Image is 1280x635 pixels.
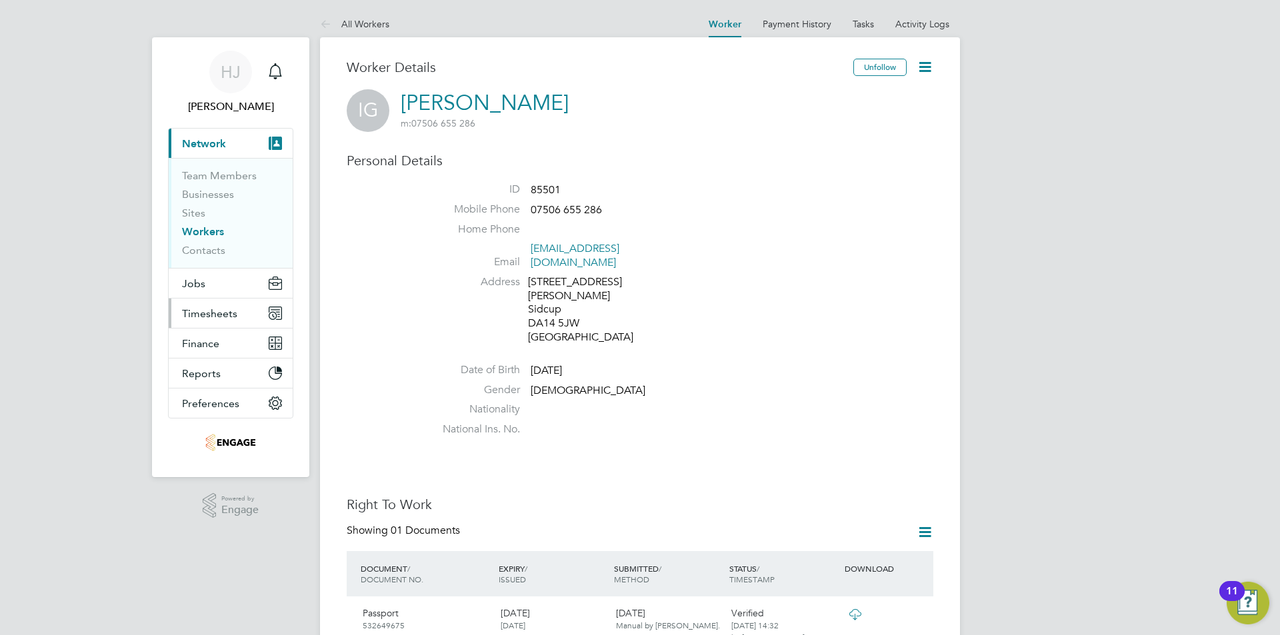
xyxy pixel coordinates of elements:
span: 07506 655 286 [531,203,602,217]
span: HJ [221,63,241,81]
div: Network [169,158,293,268]
span: Timesheets [182,307,237,320]
div: EXPIRY [495,556,611,591]
span: Finance [182,337,219,350]
span: ISSUED [499,574,526,584]
span: / [659,563,661,574]
label: Mobile Phone [427,203,520,217]
label: Gender [427,383,520,397]
label: Home Phone [427,223,520,237]
a: Team Members [182,169,257,182]
div: DOCUMENT [357,556,495,591]
div: [STREET_ADDRESS][PERSON_NAME] Sidcup DA14 5JW [GEOGRAPHIC_DATA] [528,275,655,344]
span: m: [401,117,411,129]
span: Network [182,137,226,150]
a: HJ[PERSON_NAME] [168,51,293,115]
span: TIMESTAMP [729,574,775,584]
div: DOWNLOAD [841,556,933,580]
a: Powered byEngage [203,493,259,518]
span: 01 Documents [391,524,460,537]
span: METHOD [614,574,649,584]
span: / [757,563,759,574]
button: Finance [169,328,293,358]
span: IG [347,89,389,132]
span: [DATE] [501,620,525,630]
span: / [525,563,527,574]
a: [PERSON_NAME] [401,90,569,116]
span: 532649675 [363,620,405,630]
a: All Workers [320,18,389,30]
a: Sites [182,207,205,219]
span: [DATE] [531,364,562,377]
span: 07506 655 286 [401,117,475,129]
div: SUBMITTED [611,556,726,591]
span: Hannah Jones [168,99,293,115]
span: Manual by [PERSON_NAME]. [616,620,720,630]
h3: Right To Work [347,496,933,513]
div: 11 [1226,591,1238,608]
a: Payment History [763,18,831,30]
div: Showing [347,524,463,538]
span: Jobs [182,277,205,290]
label: Nationality [427,402,520,416]
a: Tasks [853,18,874,30]
span: [DEMOGRAPHIC_DATA] [531,384,645,397]
a: Activity Logs [895,18,949,30]
h3: Personal Details [347,152,933,169]
span: [DATE] 14:32 [731,620,779,630]
span: Engage [221,504,259,516]
label: ID [427,183,520,197]
a: Workers [182,225,224,238]
button: Reports [169,358,293,388]
div: STATUS [726,556,841,591]
span: Verified [731,607,764,619]
img: focusresourcing-logo-retina.png [205,432,256,453]
button: Timesheets [169,299,293,328]
a: Go to home page [168,432,293,453]
a: Worker [709,19,741,30]
a: Businesses [182,188,234,201]
label: Date of Birth [427,363,520,377]
a: Contacts [182,244,225,257]
span: 85501 [531,183,561,197]
button: Network [169,129,293,158]
label: Address [427,275,520,289]
label: National Ins. No. [427,422,520,436]
button: Unfollow [853,59,907,76]
span: Reports [182,367,221,380]
button: Jobs [169,269,293,298]
button: Open Resource Center, 11 new notifications [1227,582,1269,624]
h3: Worker Details [347,59,853,76]
span: Powered by [221,493,259,504]
span: Preferences [182,397,239,410]
span: DOCUMENT NO. [361,574,423,584]
a: [EMAIL_ADDRESS][DOMAIN_NAME] [531,242,619,269]
span: / [407,563,410,574]
button: Preferences [169,388,293,418]
nav: Main navigation [152,37,309,477]
label: Email [427,255,520,269]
